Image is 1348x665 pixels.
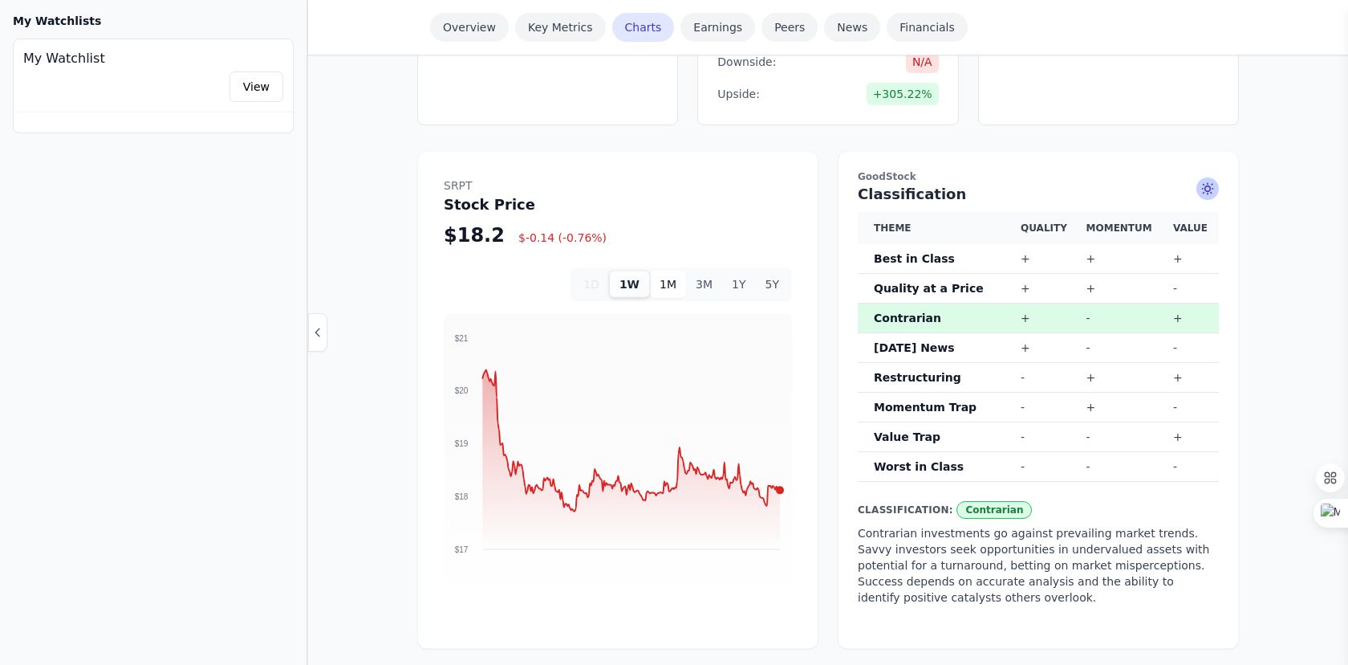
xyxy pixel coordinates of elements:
[1080,304,1167,333] td: -
[858,304,1014,333] th: Contrarian
[444,224,505,247] span: $18.2
[906,51,939,73] span: N/A
[858,525,1219,606] p: Contrarian investments go against prevailing market trends. Savvy investors seek opportunities in...
[1080,244,1167,274] td: +
[858,333,1014,363] th: [DATE] News
[444,177,607,216] h2: Stock Price
[858,422,1014,452] th: Value Trap
[1167,212,1219,244] th: Value
[609,271,650,298] button: 1W
[13,13,101,29] h3: My Watchlists
[455,386,469,395] tspan: $20
[1014,274,1080,304] td: +
[444,177,607,194] span: SRPT
[430,13,509,42] a: Overview
[858,452,1014,482] th: Worst in Class
[1167,333,1219,363] td: -
[574,271,609,298] button: 1D
[858,274,1014,304] th: Quality at a Price
[455,545,469,554] tspan: $17
[1167,274,1219,304] td: -
[867,83,939,105] span: +305.22%
[1080,274,1167,304] td: +
[1014,244,1080,274] td: +
[858,244,1014,274] th: Best in Class
[515,13,606,42] a: Key Metrics
[1080,452,1167,482] td: -
[956,501,1032,519] span: Contrarian
[455,334,469,343] tspan: $21
[1167,393,1219,422] td: -
[858,212,1014,244] th: Theme
[756,271,789,298] button: 5Y
[858,504,953,516] span: Classification:
[1014,393,1080,422] td: -
[887,13,968,42] a: Financials
[1167,422,1219,452] td: +
[858,171,966,183] span: GoodStock
[455,492,469,501] tspan: $18
[722,271,755,298] button: 1Y
[518,231,607,244] span: $-0.14 (-0.76%)
[1014,452,1080,482] td: -
[612,13,675,42] a: Charts
[229,71,283,102] a: View
[1167,244,1219,274] td: +
[717,54,776,70] span: Downside:
[650,271,686,298] button: 1M
[761,13,818,42] a: Peers
[1014,212,1080,244] th: Quality
[686,271,722,298] button: 3M
[23,49,283,68] h4: My Watchlist
[1196,177,1219,200] span: Ask AI
[1014,422,1080,452] td: -
[1014,304,1080,333] td: +
[1080,333,1167,363] td: -
[1167,304,1219,333] td: +
[1080,422,1167,452] td: -
[1014,333,1080,363] td: +
[1167,363,1219,393] td: +
[1014,363,1080,393] td: -
[1167,452,1219,482] td: -
[858,393,1014,422] th: Momentum Trap
[455,439,469,448] tspan: $19
[1080,363,1167,393] td: +
[1080,393,1167,422] td: +
[680,13,755,42] a: Earnings
[1080,212,1167,244] th: Momentum
[717,86,760,102] span: Upside:
[858,363,1014,393] th: Restructuring
[824,13,880,42] a: News
[858,171,966,206] h2: Classification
